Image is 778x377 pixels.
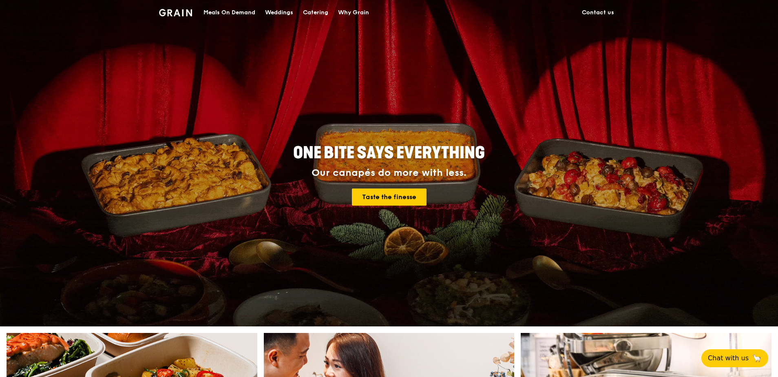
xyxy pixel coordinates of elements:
button: Chat with us🦙 [701,349,768,367]
span: 🦙 [752,353,762,363]
a: Weddings [260,0,298,25]
a: Contact us [577,0,619,25]
a: Catering [298,0,333,25]
div: Catering [303,0,328,25]
img: Grain [159,9,192,16]
span: Chat with us [708,353,749,363]
div: Weddings [265,0,293,25]
a: Why Grain [333,0,374,25]
div: Why Grain [338,0,369,25]
div: Meals On Demand [203,0,255,25]
a: Taste the finesse [352,188,427,206]
div: Our canapés do more with less. [242,167,536,179]
span: ONE BITE SAYS EVERYTHING [293,143,485,163]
